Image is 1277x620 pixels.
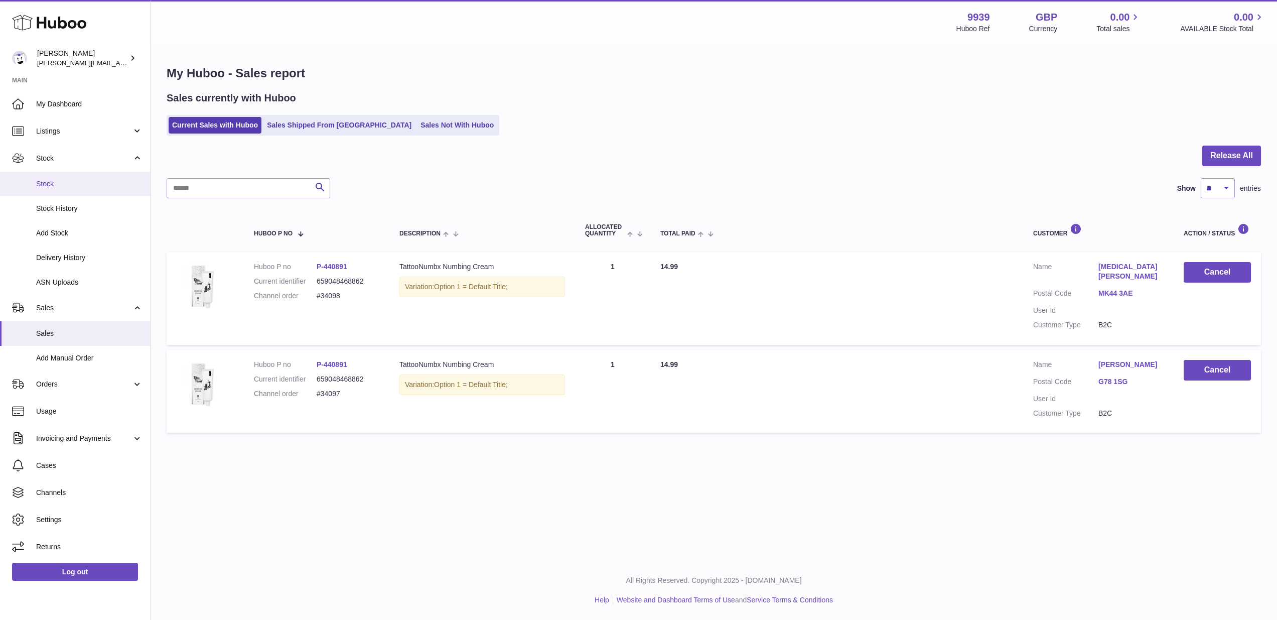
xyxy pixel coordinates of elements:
[1240,184,1261,193] span: entries
[1180,11,1265,34] a: 0.00 AVAILABLE Stock Total
[595,596,609,604] a: Help
[1098,289,1164,298] a: MK44 3AE
[12,51,27,66] img: tommyhardy@hotmail.com
[36,488,143,498] span: Channels
[660,230,695,237] span: Total paid
[317,277,379,286] dd: 659048468862
[1234,11,1253,24] span: 0.00
[417,117,497,134] a: Sales Not With Huboo
[1180,24,1265,34] span: AVAILABLE Stock Total
[36,434,132,443] span: Invoicing and Payments
[36,380,132,389] span: Orders
[1033,360,1098,372] dt: Name
[1033,223,1164,237] div: Customer
[36,303,132,313] span: Sales
[159,576,1269,585] p: All Rights Reserved. Copyright 2025 - [DOMAIN_NAME]
[399,375,565,395] div: Variation:
[1096,24,1141,34] span: Total sales
[434,283,508,291] span: Option 1 = Default Title;
[1098,409,1164,418] dd: B2C
[167,91,296,105] h2: Sales currently with Huboo
[317,360,347,368] a: P-440891
[12,563,138,581] a: Log out
[399,277,565,297] div: Variation:
[317,389,379,399] dd: #34097
[1184,223,1251,237] div: Action / Status
[36,99,143,109] span: My Dashboard
[177,360,227,410] img: 99391730978820.jpg
[1098,377,1164,387] a: G78 1SG
[660,263,678,271] span: 14.99
[585,224,625,237] span: ALLOCATED Quantity
[37,59,201,67] span: [PERSON_NAME][EMAIL_ADDRESS][DOMAIN_NAME]
[169,117,261,134] a: Current Sales with Huboo
[36,154,132,163] span: Stock
[37,49,127,68] div: [PERSON_NAME]
[399,230,441,237] span: Description
[36,204,143,213] span: Stock History
[254,230,293,237] span: Huboo P no
[36,407,143,416] span: Usage
[254,291,317,301] dt: Channel order
[1098,360,1164,369] a: [PERSON_NAME]
[1098,320,1164,330] dd: B2C
[747,596,833,604] a: Service Terms & Conditions
[399,262,565,272] div: TattooNumbx Numbing Cream
[660,360,678,368] span: 14.99
[317,263,347,271] a: P-440891
[36,542,143,552] span: Returns
[317,375,379,384] dd: 659048468862
[967,11,990,24] strong: 9939
[36,253,143,263] span: Delivery History
[1033,262,1098,284] dt: Name
[1110,11,1130,24] span: 0.00
[1184,262,1251,283] button: Cancel
[575,350,650,433] td: 1
[1033,306,1098,315] dt: User Id
[1096,11,1141,34] a: 0.00 Total sales
[36,353,143,363] span: Add Manual Order
[36,461,143,470] span: Cases
[613,595,833,605] li: and
[36,278,143,287] span: ASN Uploads
[1033,377,1098,389] dt: Postal Code
[1033,320,1098,330] dt: Customer Type
[1098,262,1164,281] a: [MEDICAL_DATA][PERSON_NAME]
[1202,146,1261,166] button: Release All
[1029,24,1058,34] div: Currency
[263,117,415,134] a: Sales Shipped From [GEOGRAPHIC_DATA]
[1184,360,1251,381] button: Cancel
[36,228,143,238] span: Add Stock
[956,24,990,34] div: Huboo Ref
[1033,394,1098,404] dt: User Id
[36,329,143,338] span: Sales
[1177,184,1196,193] label: Show
[254,262,317,272] dt: Huboo P no
[1033,289,1098,301] dt: Postal Code
[434,381,508,389] span: Option 1 = Default Title;
[1036,11,1057,24] strong: GBP
[317,291,379,301] dd: #34098
[254,277,317,286] dt: Current identifier
[36,179,143,189] span: Stock
[254,375,317,384] dt: Current identifier
[36,127,132,136] span: Listings
[177,262,227,312] img: 99391730978820.jpg
[36,515,143,525] span: Settings
[575,252,650,344] td: 1
[254,360,317,369] dt: Huboo P no
[1033,409,1098,418] dt: Customer Type
[617,596,735,604] a: Website and Dashboard Terms of Use
[399,360,565,369] div: TattooNumbx Numbing Cream
[254,389,317,399] dt: Channel order
[167,65,1261,81] h1: My Huboo - Sales report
